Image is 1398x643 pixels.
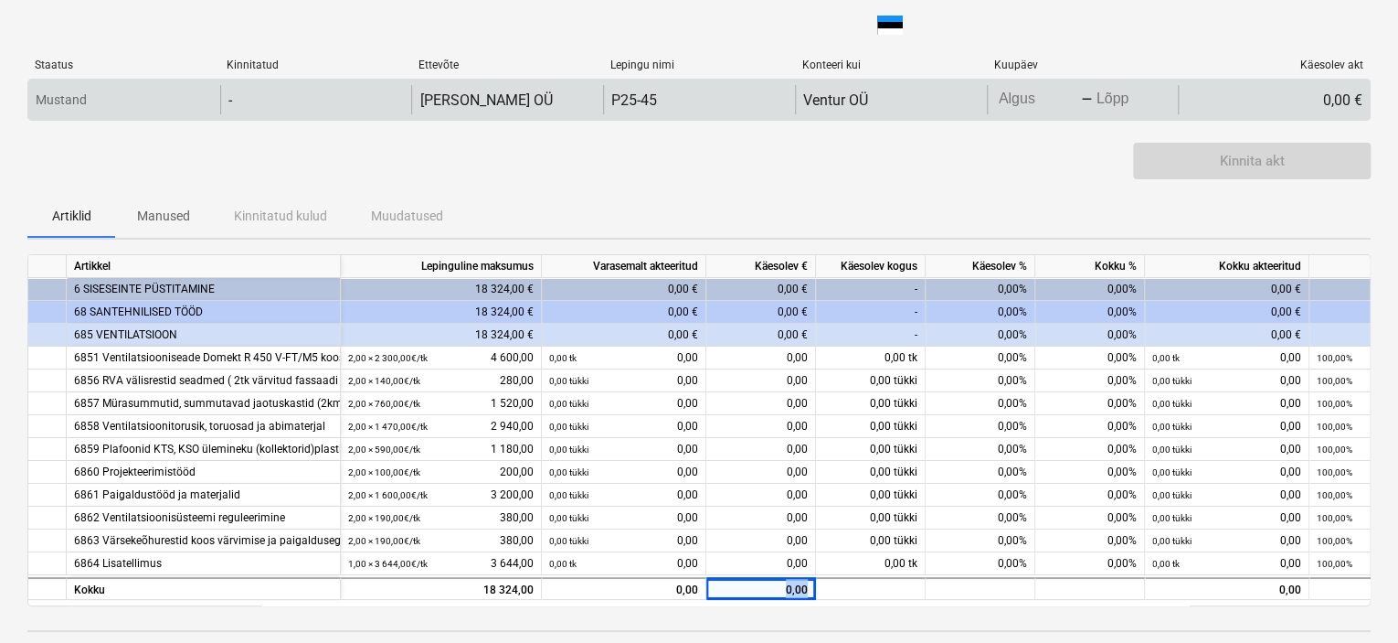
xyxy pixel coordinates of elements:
font: × [368,376,373,386]
font: × [368,467,373,477]
font: 6851 Ventilatsiooniseade Domekt R 450 V-FT/M5 koos juhtpuldiga c6.1 [74,351,428,364]
font: tk [413,467,420,477]
font: 0,00% [1107,443,1137,455]
font: 0,00% [998,443,1027,455]
font: 0,00 [870,443,891,455]
font: 6857 Mürasummutid, summutavad jaotuskastid (2kmpl) [74,397,355,410]
font: 0,00 [549,422,567,432]
font: - [915,328,917,341]
font: 2 300,00€ [375,353,417,363]
font: tükki [569,467,588,477]
font: 0,00 [870,374,891,387]
font: 100,00% [1317,399,1352,409]
font: tükki [894,443,917,455]
font: × [368,445,373,455]
font: klaviatuuri_alla_nool [36,325,496,347]
font: 18 324,00 € [475,305,534,318]
font: 0,00% [1107,420,1137,433]
font: klaviatuuri_alla_nool [903,15,1363,37]
font: 0,00% [1107,557,1137,570]
font: 100,00% [1317,353,1352,363]
font: 100,00% [1317,513,1352,523]
font: 6858 Ventilatsioonitorusik, toruosad ja abimaterjal [74,420,325,433]
font: 190,00€ [375,536,409,546]
font: tk [420,422,428,432]
font: 590,00€ [375,445,409,455]
font: 0,00 [1152,399,1170,409]
font: tk [420,490,428,500]
font: × [368,536,373,546]
font: tükki [1172,445,1191,455]
font: 0,00 [549,353,567,363]
font: 0,00 [1280,443,1301,455]
font: 0,00 [787,397,808,410]
font: / [417,559,420,569]
font: × [368,353,373,363]
font: 0,00 [1152,559,1170,569]
font: 0,00% [1107,328,1137,341]
font: tükki [894,488,917,501]
font: 380,00 [500,534,534,547]
font: tükki [569,445,588,455]
font: Konteeri kui [802,59,861,71]
font: 0,00% [1107,397,1137,410]
font: Kuupäev [994,59,1038,71]
font: 0,00% [998,466,1027,478]
font: 0,00 [549,559,567,569]
font: tükki [894,420,917,433]
font: Kokku akteeritud [1219,260,1301,273]
font: 100,00% [1317,536,1352,546]
font: 0,00 [549,490,567,500]
font: / [409,376,413,386]
font: tükki [569,376,588,386]
font: tükki [1172,376,1191,386]
font: 0,00 [549,399,567,409]
font: 2,00 [348,490,366,500]
font: / [417,422,420,432]
font: 0,00 [787,534,808,547]
font: 0,00 [1152,490,1170,500]
font: 0,00 [677,420,698,433]
font: 0,00% [1107,466,1137,478]
font: 18 324,00 € [475,328,534,341]
font: 100,00% [1317,490,1352,500]
font: × [368,559,373,569]
font: 0,00% [1107,511,1137,524]
font: tükki [1172,467,1191,477]
font: 100,00% [1317,376,1352,386]
font: tükki [569,513,588,523]
font: 0,00 [1280,488,1301,501]
font: 0,00% [998,534,1027,547]
font: tükki [1172,536,1191,546]
font: 0,00% [998,351,1027,364]
font: Käesolev akt [1300,59,1363,71]
font: tk [420,353,428,363]
font: 0,00 [787,511,808,524]
font: 100,00% [1317,422,1352,432]
font: Manused [137,209,190,223]
font: tükki [894,511,917,524]
font: tükki [894,397,917,410]
font: Kokku % [1095,260,1137,273]
font: 6856 RVA välisrestid seadmed ( 2tk värvitud fassaadi toonI) [74,374,370,387]
font: 685 VENTILATSIOON [74,328,177,341]
font: 2,00 [348,399,366,409]
font: × [368,513,373,523]
font: 0,00 [676,584,698,596]
font: 100,00% [1317,559,1352,569]
font: 0,00% [998,328,1027,341]
font: 0,00 [677,488,698,501]
font: 0,00 € [1323,91,1362,109]
font: 1 600,00€ [375,490,417,500]
font: / [409,536,413,546]
font: × [368,399,373,409]
font: 4 600,00 [491,351,534,364]
font: tk [413,376,420,386]
font: 0,00% [1107,305,1137,318]
font: 0,00 € [668,305,698,318]
font: × [368,490,373,500]
font: 100,00% [1317,445,1352,455]
font: 100,00€ [375,467,409,477]
font: 18 324,00 € [475,283,534,295]
font: tk [1172,353,1180,363]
